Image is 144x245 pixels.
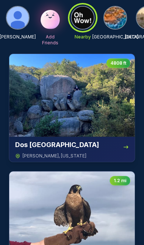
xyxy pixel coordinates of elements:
[92,34,138,40] p: [GEOGRAPHIC_DATA]
[104,7,126,29] img: Orange County
[7,7,29,29] img: Matthew Miller
[75,34,91,40] p: Nearby
[23,153,86,159] span: [PERSON_NAME] , [US_STATE]
[114,178,126,184] span: 1.2 mi
[110,60,126,66] span: 4808 ft
[38,6,62,30] img: Add Friends
[38,34,62,46] p: Add Friends
[15,140,99,150] h3: Dos [GEOGRAPHIC_DATA]
[9,54,135,137] img: Dos Picos County Park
